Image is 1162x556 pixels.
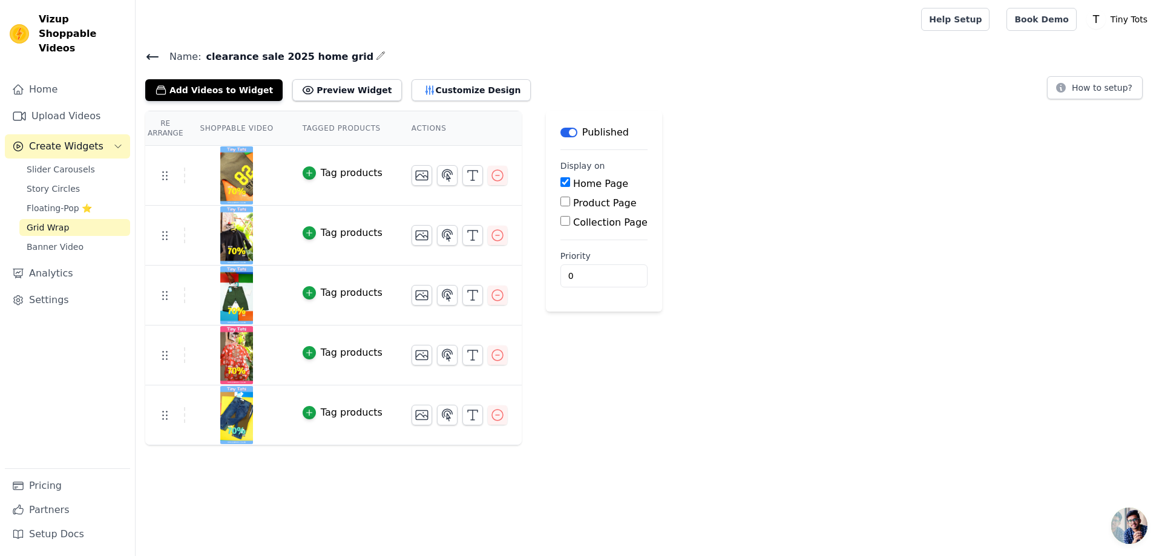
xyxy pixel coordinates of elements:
span: Name: [160,50,202,64]
div: Tag products [321,226,382,240]
a: Grid Wrap [19,219,130,236]
div: Tag products [321,345,382,360]
legend: Display on [560,160,605,172]
button: Tag products [303,226,382,240]
button: Change Thumbnail [412,345,432,365]
button: Tag products [303,286,382,300]
div: Tag products [321,166,382,180]
label: Priority [560,250,648,262]
th: Shoppable Video [185,111,287,146]
button: Preview Widget [292,79,401,101]
span: Slider Carousels [27,163,95,175]
label: Product Page [573,197,637,209]
text: T [1092,13,1100,25]
div: Tag products [321,286,382,300]
button: How to setup? [1047,76,1143,99]
p: Published [582,125,629,140]
img: vizup-images-a96e.png [220,326,254,384]
img: vizup-images-09f5.png [220,146,254,204]
a: Slider Carousels [19,161,130,178]
a: How to setup? [1047,85,1143,96]
th: Tagged Products [288,111,397,146]
p: Tiny Tots [1106,8,1152,30]
button: Tag products [303,405,382,420]
a: Home [5,77,130,102]
a: Story Circles [19,180,130,197]
span: Create Widgets [29,139,103,154]
th: Actions [397,111,522,146]
div: Edit Name [376,48,386,65]
button: Tag products [303,345,382,360]
a: Setup Docs [5,522,130,546]
button: Add Videos to Widget [145,79,283,101]
span: Banner Video [27,241,84,253]
button: Create Widgets [5,134,130,159]
img: vizup-images-9926.png [220,206,254,264]
a: Partners [5,498,130,522]
span: clearance sale 2025 home grid [202,50,374,64]
span: Story Circles [27,183,80,195]
img: Vizup [10,24,29,44]
button: Change Thumbnail [412,285,432,306]
button: Tag products [303,166,382,180]
a: Upload Videos [5,104,130,128]
a: Banner Video [19,238,130,255]
button: Change Thumbnail [412,165,432,186]
button: Change Thumbnail [412,405,432,425]
div: Open chat [1111,508,1147,544]
label: Home Page [573,178,628,189]
button: T Tiny Tots [1086,8,1152,30]
button: Change Thumbnail [412,225,432,246]
a: Floating-Pop ⭐ [19,200,130,217]
a: Book Demo [1006,8,1076,31]
a: Analytics [5,261,130,286]
a: Pricing [5,474,130,498]
span: Vizup Shoppable Videos [39,12,125,56]
img: vizup-images-7553.png [220,386,254,444]
a: Help Setup [921,8,990,31]
span: Grid Wrap [27,221,69,234]
th: Re Arrange [145,111,185,146]
a: Settings [5,288,130,312]
img: vizup-images-5acd.png [220,266,254,324]
span: Floating-Pop ⭐ [27,202,92,214]
label: Collection Page [573,217,648,228]
button: Customize Design [412,79,531,101]
div: Tag products [321,405,382,420]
